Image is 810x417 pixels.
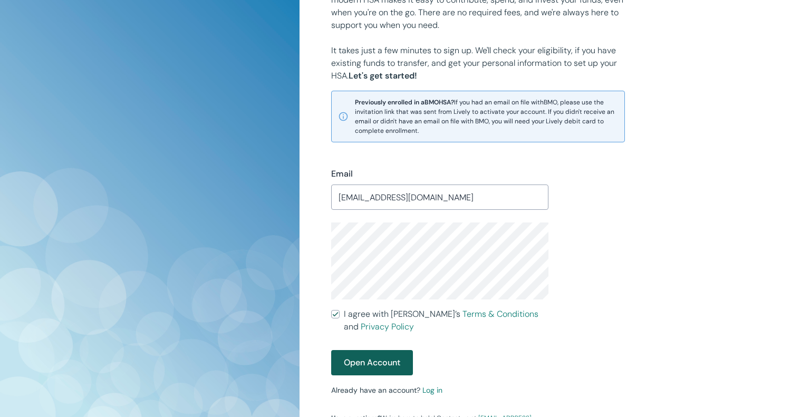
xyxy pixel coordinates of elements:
[462,308,538,319] a: Terms & Conditions
[355,98,454,106] strong: Previously enrolled in a BMO HSA?
[361,321,414,332] a: Privacy Policy
[331,168,353,180] label: Email
[349,70,417,81] strong: Let's get started!
[422,385,442,395] a: Log in
[331,350,413,375] button: Open Account
[331,44,625,82] p: It takes just a few minutes to sign up. We'll check your eligibility, if you have existing funds ...
[355,98,618,135] span: If you had an email on file with BMO , please use the invitation link that was sent from Lively t...
[344,308,548,333] span: I agree with [PERSON_NAME]’s and
[331,385,442,395] small: Already have an account?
